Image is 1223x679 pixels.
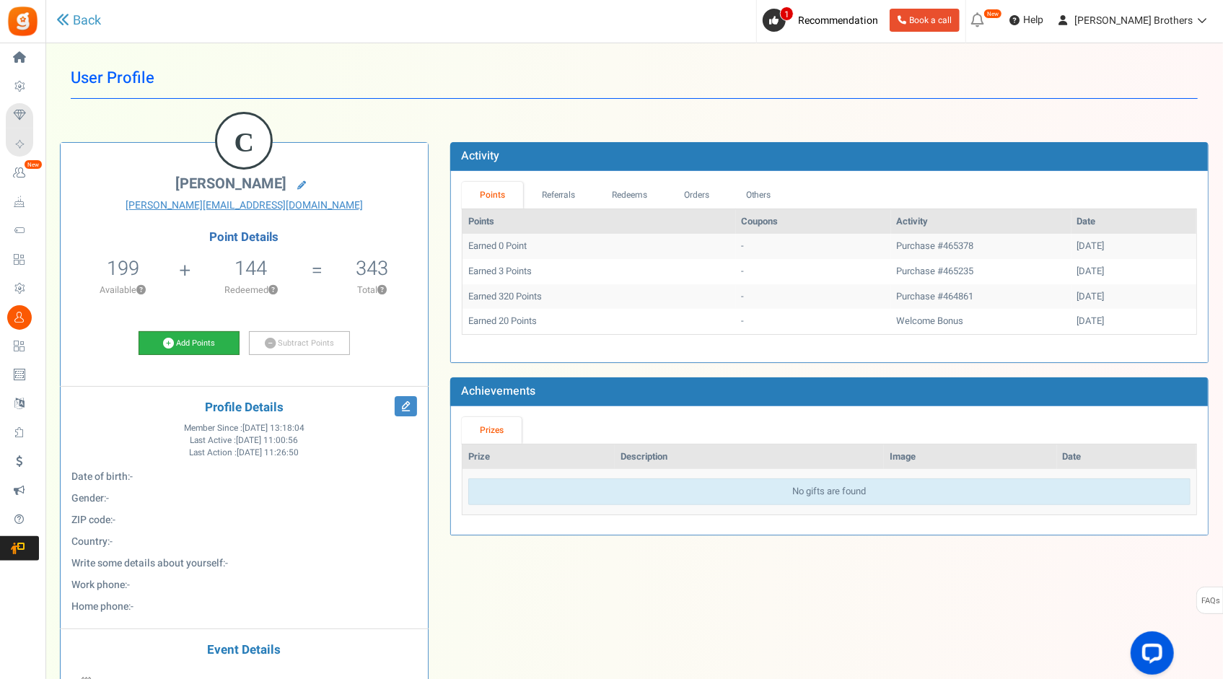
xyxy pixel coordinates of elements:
[234,258,267,279] h5: 144
[1077,240,1191,253] div: [DATE]
[139,331,240,356] a: Add Points
[1020,13,1043,27] span: Help
[131,599,133,614] span: -
[324,284,421,297] p: Total
[463,444,615,470] th: Prize
[106,491,109,506] span: -
[395,396,417,416] i: Edit Profile
[736,284,891,310] td: -
[462,182,524,209] a: Points
[462,417,522,444] a: Prizes
[1071,209,1196,235] th: Date
[217,114,271,170] figcaption: C
[890,9,960,32] a: Book a call
[193,284,310,297] p: Redeemed
[71,469,128,484] b: Date of birth
[468,478,1191,505] div: No gifts are found
[736,259,891,284] td: -
[107,254,139,283] span: 199
[891,309,1071,334] td: Welcome Bonus
[594,182,666,209] a: Redeems
[1074,13,1193,28] span: [PERSON_NAME] Brothers
[463,209,736,235] th: Points
[268,286,278,295] button: ?
[71,512,110,527] b: ZIP code
[6,5,39,38] img: Gratisfaction
[175,173,286,194] span: [PERSON_NAME]
[71,577,125,592] b: Work phone
[237,447,299,459] span: [DATE] 11:26:50
[1077,290,1191,304] div: [DATE]
[71,58,1198,99] h1: User Profile
[1004,9,1049,32] a: Help
[463,259,736,284] td: Earned 3 Points
[113,512,115,527] span: -
[71,578,417,592] p: :
[463,309,736,334] td: Earned 20 Points
[763,9,884,32] a: 1 Recommendation
[1057,444,1196,470] th: Date
[463,284,736,310] td: Earned 320 Points
[242,422,304,434] span: [DATE] 13:18:04
[61,231,428,244] h4: Point Details
[71,556,223,571] b: Write some details about yourself
[236,434,298,447] span: [DATE] 11:00:56
[71,491,104,506] b: Gender
[891,234,1071,259] td: Purchase #465378
[71,401,417,415] h4: Profile Details
[68,284,178,297] p: Available
[24,159,43,170] em: New
[727,182,789,209] a: Others
[184,422,304,434] span: Member Since :
[736,209,891,235] th: Coupons
[461,147,499,165] b: Activity
[1077,265,1191,279] div: [DATE]
[377,286,387,295] button: ?
[615,444,884,470] th: Description
[249,331,350,356] a: Subtract Points
[127,577,130,592] span: -
[6,161,39,185] a: New
[1077,315,1191,328] div: [DATE]
[71,470,417,484] p: :
[71,491,417,506] p: :
[71,534,108,549] b: Country
[225,556,228,571] span: -
[461,382,535,400] b: Achievements
[71,599,128,614] b: Home phone
[463,234,736,259] td: Earned 0 Point
[71,556,417,571] p: :
[136,286,146,295] button: ?
[71,513,417,527] p: :
[130,469,133,484] span: -
[71,644,417,657] h4: Event Details
[356,258,388,279] h5: 343
[736,309,891,334] td: -
[71,535,417,549] p: :
[189,447,299,459] span: Last Action :
[71,198,417,213] a: [PERSON_NAME][EMAIL_ADDRESS][DOMAIN_NAME]
[884,444,1056,470] th: Image
[891,284,1071,310] td: Purchase #464861
[891,209,1071,235] th: Activity
[110,534,113,549] span: -
[736,234,891,259] td: -
[1201,587,1220,615] span: FAQs
[71,600,417,614] p: :
[780,6,794,21] span: 1
[983,9,1002,19] em: New
[891,259,1071,284] td: Purchase #465235
[798,13,878,28] span: Recommendation
[523,182,594,209] a: Referrals
[190,434,298,447] span: Last Active :
[666,182,728,209] a: Orders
